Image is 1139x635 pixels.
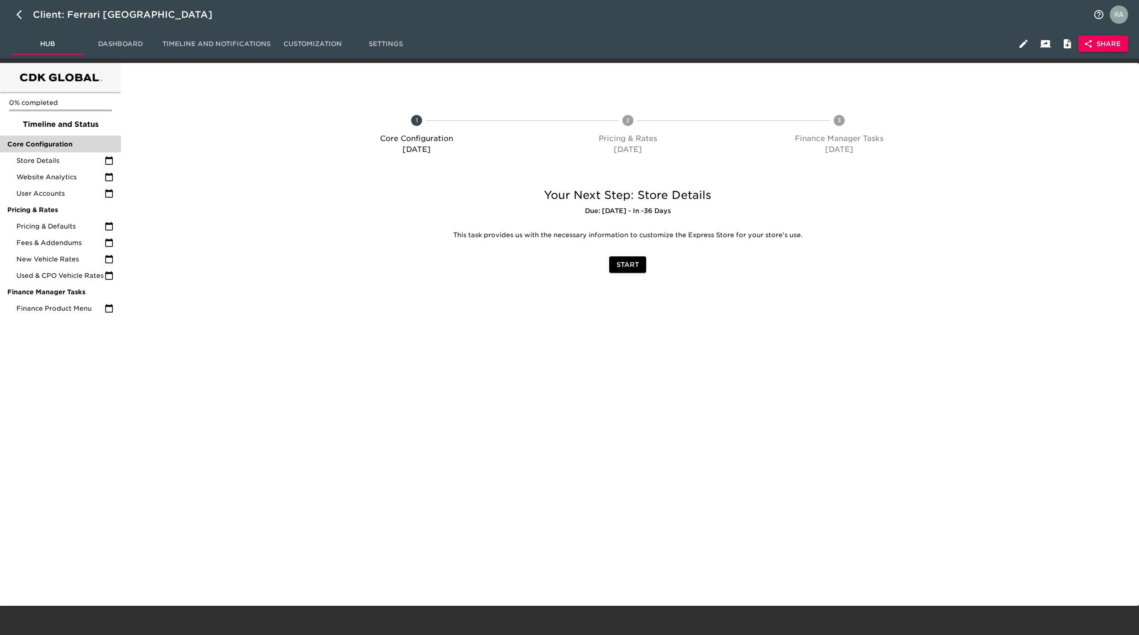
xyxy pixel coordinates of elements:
img: Profile [1110,5,1128,24]
button: Start [609,256,646,273]
span: Dashboard [89,38,152,50]
p: This task provides us with the necessary information to customize the Express Store for your stor... [307,231,949,240]
span: Fees & Addendums [16,238,104,247]
p: [DATE] [526,144,730,155]
span: Store Details [16,156,104,165]
span: Share [1086,38,1121,50]
span: Timeline and Status [7,119,114,130]
p: Core Configuration [314,133,518,144]
div: Client: Ferrari [GEOGRAPHIC_DATA] [33,7,225,22]
span: Customization [282,38,344,50]
span: Start [617,259,639,271]
span: Timeline and Notifications [162,38,271,50]
span: New Vehicle Rates [16,255,104,264]
p: Finance Manager Tasks [737,133,941,144]
span: Hub [16,38,78,50]
span: Finance Manager Tasks [7,287,114,297]
button: notifications [1088,4,1110,26]
span: Core Configuration [7,140,114,149]
span: Website Analytics [16,172,104,182]
h6: Due: [DATE] - In -36 Days [300,206,956,216]
button: Internal Notes and Comments [1056,33,1078,55]
span: Finance Product Menu [16,304,104,313]
p: Pricing & Rates [526,133,730,144]
p: [DATE] [314,144,518,155]
span: Settings [355,38,417,50]
p: 0% completed [9,98,112,107]
text: 1 [415,117,418,124]
h5: Your Next Step: Store Details [300,188,956,203]
p: [DATE] [737,144,941,155]
text: 2 [626,117,630,124]
span: User Accounts [16,189,104,198]
span: Pricing & Defaults [16,222,104,231]
text: 3 [837,117,841,124]
button: Client View [1035,33,1056,55]
span: Used & CPO Vehicle Rates [16,271,104,280]
span: Pricing & Rates [7,205,114,214]
button: Share [1078,36,1128,52]
button: Edit Hub [1013,33,1035,55]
